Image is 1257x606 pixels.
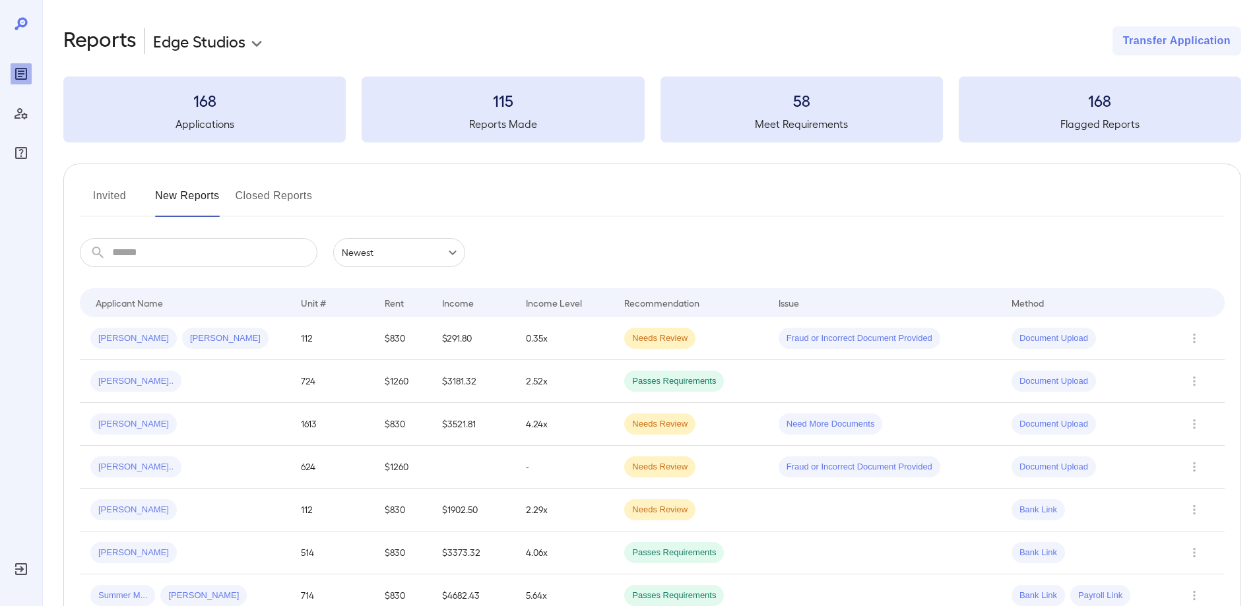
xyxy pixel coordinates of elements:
[63,26,137,55] h2: Reports
[515,531,614,574] td: 4.06x
[290,446,374,489] td: 624
[63,76,1241,142] summary: 168Applications115Reports Made58Meet Requirements168Flagged Reports
[779,295,800,311] div: Issue
[779,418,883,431] span: Need More Documents
[432,489,515,531] td: $1902.50
[1184,413,1205,435] button: Row Actions
[432,531,515,574] td: $3373.32
[290,317,374,360] td: 112
[779,332,940,345] span: Fraud or Incorrect Document Provided
[1012,547,1065,559] span: Bank Link
[624,418,695,431] span: Needs Review
[290,489,374,531] td: 112
[290,360,374,403] td: 724
[63,116,346,132] h5: Applications
[624,332,695,345] span: Needs Review
[362,90,644,111] h3: 115
[160,590,247,602] span: [PERSON_NAME]
[624,295,699,311] div: Recommendation
[515,489,614,531] td: 2.29x
[526,295,582,311] div: Income Level
[96,295,163,311] div: Applicant Name
[63,90,346,111] h3: 168
[959,116,1241,132] h5: Flagged Reports
[624,590,724,602] span: Passes Requirements
[90,547,177,559] span: [PERSON_NAME]
[515,360,614,403] td: 2.52x
[236,185,313,217] button: Closed Reports
[182,332,269,345] span: [PERSON_NAME]
[385,295,406,311] div: Rent
[11,103,32,124] div: Manage Users
[374,360,432,403] td: $1260
[1112,26,1241,55] button: Transfer Application
[1184,328,1205,349] button: Row Actions
[374,317,432,360] td: $830
[90,461,181,473] span: [PERSON_NAME]..
[90,332,177,345] span: [PERSON_NAME]
[624,547,724,559] span: Passes Requirements
[442,295,474,311] div: Income
[624,504,695,516] span: Needs Review
[155,185,220,217] button: New Reports
[153,30,245,51] p: Edge Studios
[432,360,515,403] td: $3181.32
[374,531,432,574] td: $830
[11,559,32,580] div: Log Out
[11,142,32,164] div: FAQ
[1012,295,1044,311] div: Method
[515,317,614,360] td: 0.35x
[290,403,374,446] td: 1613
[1184,499,1205,520] button: Row Actions
[374,403,432,446] td: $830
[11,63,32,84] div: Reports
[959,90,1241,111] h3: 168
[779,461,940,473] span: Fraud or Incorrect Document Provided
[301,295,326,311] div: Unit #
[661,90,943,111] h3: 58
[1012,590,1065,602] span: Bank Link
[374,446,432,489] td: $1260
[90,590,155,602] span: Summer M...
[90,418,177,431] span: [PERSON_NAME]
[1184,542,1205,563] button: Row Actions
[1184,456,1205,477] button: Row Actions
[1070,590,1130,602] span: Payroll Link
[1184,371,1205,392] button: Row Actions
[1012,332,1096,345] span: Document Upload
[333,238,465,267] div: Newest
[661,116,943,132] h5: Meet Requirements
[1012,418,1096,431] span: Document Upload
[374,489,432,531] td: $830
[1012,375,1096,388] span: Document Upload
[362,116,644,132] h5: Reports Made
[1012,504,1065,516] span: Bank Link
[1184,585,1205,606] button: Row Actions
[90,504,177,516] span: [PERSON_NAME]
[515,403,614,446] td: 4.24x
[1012,461,1096,473] span: Document Upload
[90,375,181,388] span: [PERSON_NAME]..
[624,375,724,388] span: Passes Requirements
[515,446,614,489] td: -
[432,403,515,446] td: $3521.81
[80,185,139,217] button: Invited
[432,317,515,360] td: $291.80
[290,531,374,574] td: 514
[624,461,695,473] span: Needs Review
